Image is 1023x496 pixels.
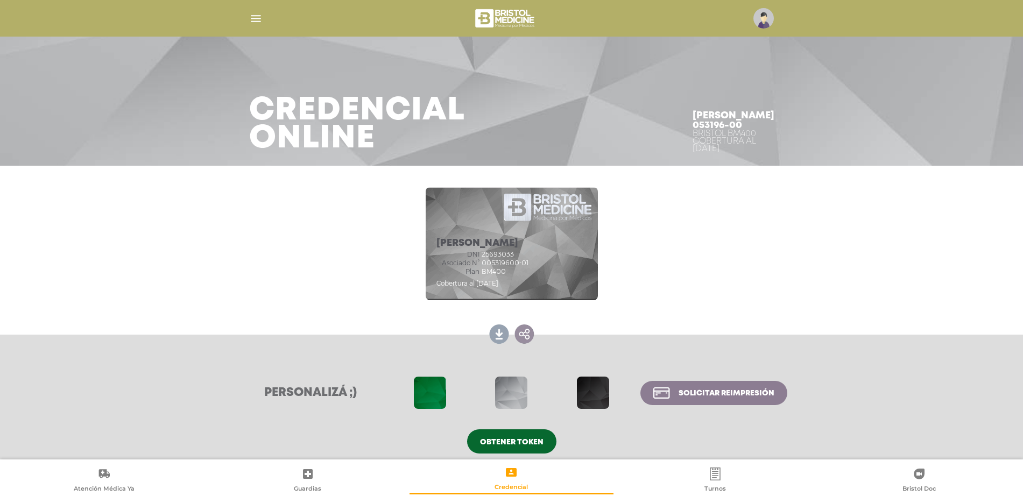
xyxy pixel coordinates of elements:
span: Guardias [294,485,321,494]
span: Solicitar reimpresión [679,389,774,397]
h3: Personalizá ;) [236,386,385,400]
img: profile-placeholder.svg [753,8,774,29]
a: Turnos [613,467,817,494]
span: 005319600-01 [482,259,528,267]
h3: Credencial Online [249,97,465,153]
span: BM400 [482,268,506,275]
img: bristol-medicine-blanco.png [474,5,538,31]
h5: [PERSON_NAME] [436,238,528,250]
span: Plan [436,268,479,275]
a: Bristol Doc [817,467,1021,494]
span: Obtener token [480,438,544,446]
span: Bristol Doc [902,485,936,494]
div: Bristol BM400 Cobertura al [DATE] [693,130,774,153]
span: Cobertura al [DATE] [436,279,498,287]
span: Asociado N° [436,259,479,267]
span: 25693033 [482,251,514,258]
a: Obtener token [467,429,556,454]
span: dni [436,251,479,258]
a: Credencial [410,465,613,493]
a: Solicitar reimpresión [640,381,787,405]
span: Atención Médica Ya [74,485,135,494]
h4: [PERSON_NAME] 053196-00 [693,111,774,130]
a: Guardias [206,467,410,494]
a: Atención Médica Ya [2,467,206,494]
span: Turnos [704,485,726,494]
img: Cober_menu-lines-white.svg [249,12,263,25]
span: Credencial [495,483,528,493]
